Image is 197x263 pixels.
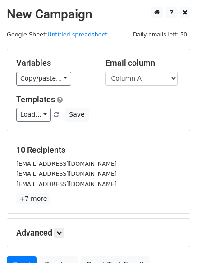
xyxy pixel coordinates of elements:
[16,72,71,86] a: Copy/paste...
[16,228,181,238] h5: Advanced
[16,58,92,68] h5: Variables
[7,31,108,38] small: Google Sheet:
[130,30,190,40] span: Daily emails left: 50
[16,145,181,155] h5: 10 Recipients
[7,7,190,22] h2: New Campaign
[16,181,117,187] small: [EMAIL_ADDRESS][DOMAIN_NAME]
[16,160,117,167] small: [EMAIL_ADDRESS][DOMAIN_NAME]
[105,58,181,68] h5: Email column
[16,108,51,122] a: Load...
[16,193,50,204] a: +7 more
[65,108,88,122] button: Save
[47,31,107,38] a: Untitled spreadsheet
[130,31,190,38] a: Daily emails left: 50
[16,170,117,177] small: [EMAIL_ADDRESS][DOMAIN_NAME]
[16,95,55,104] a: Templates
